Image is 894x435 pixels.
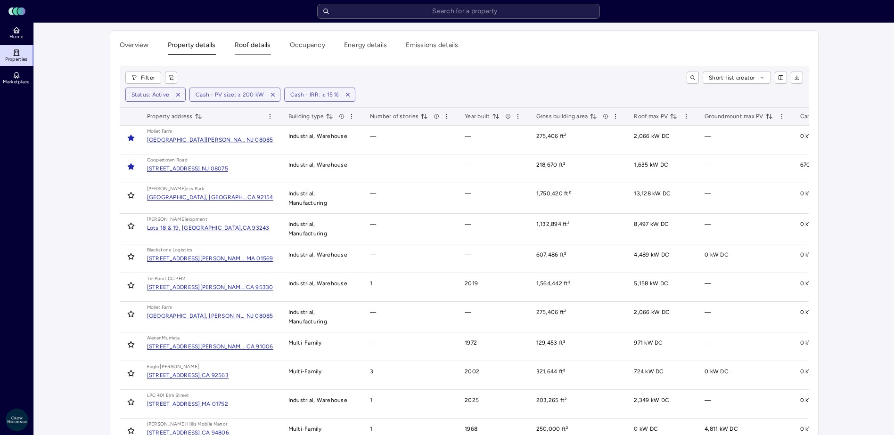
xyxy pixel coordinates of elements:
[147,334,162,342] div: Alexan
[697,244,793,273] td: 0 kW DC
[147,363,153,371] div: Ea
[793,273,871,302] td: 0 kW DC
[317,4,600,19] input: Search for a property
[326,113,333,120] button: toggle sorting
[765,113,773,120] button: toggle sorting
[147,246,175,254] div: Blackstone L
[697,214,793,244] td: —
[5,56,28,62] span: Properties
[246,137,273,143] div: NJ 08085
[626,390,697,419] td: 2,349 kW DC
[457,183,529,214] td: —
[285,88,341,101] button: Cash - IRR: ≥ 15 %
[162,334,180,342] div: Murrieta
[800,112,852,121] span: Carport max PV
[420,113,428,120] button: toggle sorting
[147,137,273,143] a: [GEOGRAPHIC_DATA][PERSON_NAME],NJ 08085
[281,126,362,154] td: Industrial, Warehouse
[362,273,457,302] td: 1
[247,194,273,200] div: CA 92154
[147,166,202,171] div: [STREET_ADDRESS],
[281,390,362,419] td: Industrial, Warehouse
[123,130,139,145] button: Toggle favorite
[529,126,627,154] td: 275,406 ft²
[626,273,697,302] td: 5,158 kW DC
[626,244,697,273] td: 4,489 kW DC
[362,332,457,361] td: —
[362,183,457,214] td: —
[703,72,771,84] button: Short-list creator
[147,401,202,407] div: [STREET_ADDRESS],
[492,113,500,120] button: toggle sorting
[290,90,339,99] div: Cash - IRR: ≥ 15 %
[147,225,270,231] a: Lots 18 & 19, [GEOGRAPHIC_DATA],CA 93243
[793,332,871,361] td: 0 kW DC
[529,390,627,419] td: 203,265 ft²
[246,313,273,319] div: NJ 08085
[281,244,362,273] td: Industrial, Warehouse
[362,154,457,183] td: —
[165,156,188,164] div: own Road
[362,126,457,154] td: —
[9,34,23,40] span: Home
[147,372,202,378] div: [STREET_ADDRESS],
[626,183,697,214] td: 13,128 kW DC
[147,166,228,171] a: [STREET_ADDRESS],NJ 08075
[457,126,529,154] td: —
[529,214,627,244] td: 1,132,894 ft²
[123,218,139,234] button: Toggle favorite
[281,332,362,361] td: Multi-Family
[793,361,871,390] td: 0 kW DC
[281,214,362,244] td: Industrial, Manufacturing
[147,137,246,143] div: [GEOGRAPHIC_DATA][PERSON_NAME],
[529,244,627,273] td: 607,486 ft²
[697,390,793,419] td: —
[123,278,139,293] button: Toggle favorite
[362,361,457,390] td: 3
[246,284,273,290] div: CA 95330
[155,128,172,135] div: let Farm
[697,361,793,390] td: 0 kW DC
[697,183,793,214] td: —
[705,112,773,121] span: Groundmount max PV
[202,372,229,378] div: CA 92563
[147,128,155,135] div: Mol
[281,302,362,332] td: Industrial, Manufacturing
[235,40,271,55] button: Roof details
[793,126,871,154] td: 0 kW DC
[195,113,202,120] button: toggle sorting
[126,88,172,101] button: Status: Active
[164,275,185,282] div: t CC PH2
[697,154,793,183] td: —
[687,72,699,84] button: toggle search
[147,156,165,164] div: Coopert
[344,40,387,55] button: Energy details
[457,154,529,183] td: —
[147,313,246,319] div: [GEOGRAPHIC_DATA], [PERSON_NAME][GEOGRAPHIC_DATA],
[793,302,871,332] td: 0 kW DC
[626,332,697,361] td: 971 kW DC
[190,88,266,101] button: Cash - PV size: ≥ 200 kW
[697,126,793,154] td: —
[590,113,597,120] button: toggle sorting
[6,409,28,431] img: Crow Holdings
[147,284,246,290] div: [STREET_ADDRESS][PERSON_NAME],
[626,126,697,154] td: 2,066 kW DC
[281,361,362,390] td: Multi-Family
[123,395,139,410] button: Toggle favorite
[529,273,627,302] td: 1,564,442 ft²
[246,344,273,349] div: CA 91006
[123,337,139,352] button: Toggle favorite
[147,372,229,378] a: [STREET_ADDRESS],CA 92563
[793,244,871,273] td: 0 kW DC
[288,112,333,121] span: Building type
[152,363,199,371] div: gle [PERSON_NAME]
[147,194,273,200] a: [GEOGRAPHIC_DATA], [GEOGRAPHIC_DATA],CA 92154
[168,40,216,55] button: Property details
[123,159,139,174] button: Toggle favorite
[457,390,529,419] td: 2025
[626,361,697,390] td: 724 kW DC
[147,225,243,231] div: Lots 18 & 19, [GEOGRAPHIC_DATA],
[155,304,172,311] div: let Farm
[362,390,457,419] td: 1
